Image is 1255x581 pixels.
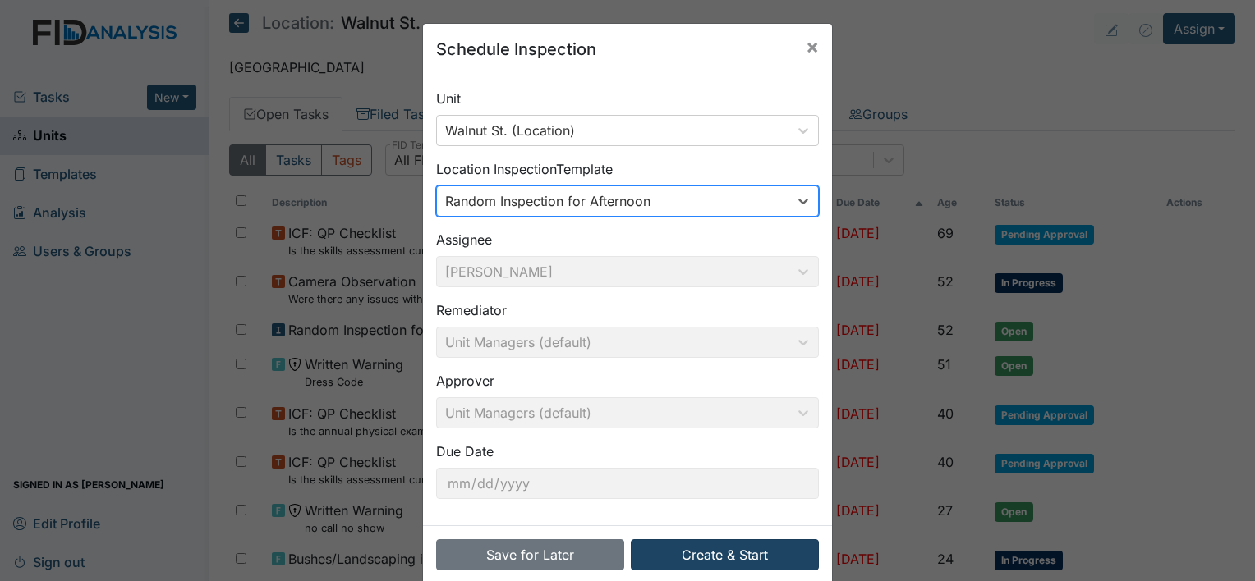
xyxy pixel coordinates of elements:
[445,191,650,211] div: Random Inspection for Afternoon
[436,230,492,249] label: Assignee
[631,539,819,570] button: Create & Start
[436,159,613,179] label: Location Inspection Template
[436,539,624,570] button: Save for Later
[436,371,494,391] label: Approver
[793,24,832,70] button: Close
[445,121,575,140] div: Walnut St. (Location)
[806,34,819,58] span: ×
[436,300,507,320] label: Remediator
[436,441,494,461] label: Due Date
[436,37,596,62] h5: Schedule Inspection
[436,89,461,108] label: Unit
